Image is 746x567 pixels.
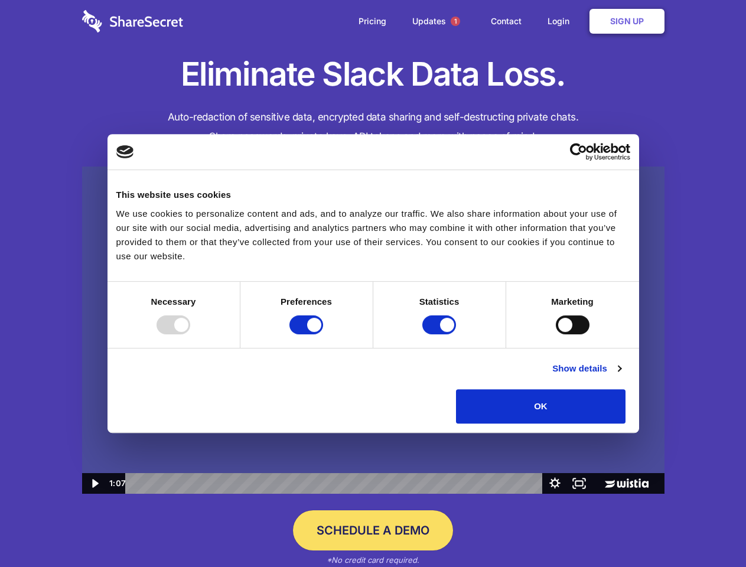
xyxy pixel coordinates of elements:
img: logo [116,145,134,158]
button: Fullscreen [567,473,591,494]
button: OK [456,389,626,423]
a: Usercentrics Cookiebot - opens in a new window [527,143,630,161]
a: Sign Up [589,9,664,34]
h1: Eliminate Slack Data Loss. [82,53,664,96]
div: We use cookies to personalize content and ads, and to analyze our traffic. We also share informat... [116,207,630,263]
strong: Preferences [281,296,332,307]
a: Wistia Logo -- Learn More [591,473,664,494]
img: logo-wordmark-white-trans-d4663122ce5f474addd5e946df7df03e33cb6a1c49d2221995e7729f52c070b2.svg [82,10,183,32]
button: Show settings menu [543,473,567,494]
h4: Auto-redaction of sensitive data, encrypted data sharing and self-destructing private chats. Shar... [82,107,664,146]
a: Contact [479,3,533,40]
a: Show details [552,361,621,376]
strong: Necessary [151,296,196,307]
button: Play Video [82,473,106,494]
strong: Statistics [419,296,460,307]
em: *No credit card required. [327,555,419,565]
a: Pricing [347,3,398,40]
strong: Marketing [551,296,594,307]
div: Playbar [135,473,537,494]
span: 1 [451,17,460,26]
img: Sharesecret [82,167,664,494]
a: Login [536,3,587,40]
div: This website uses cookies [116,188,630,202]
a: Schedule a Demo [293,510,453,550]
